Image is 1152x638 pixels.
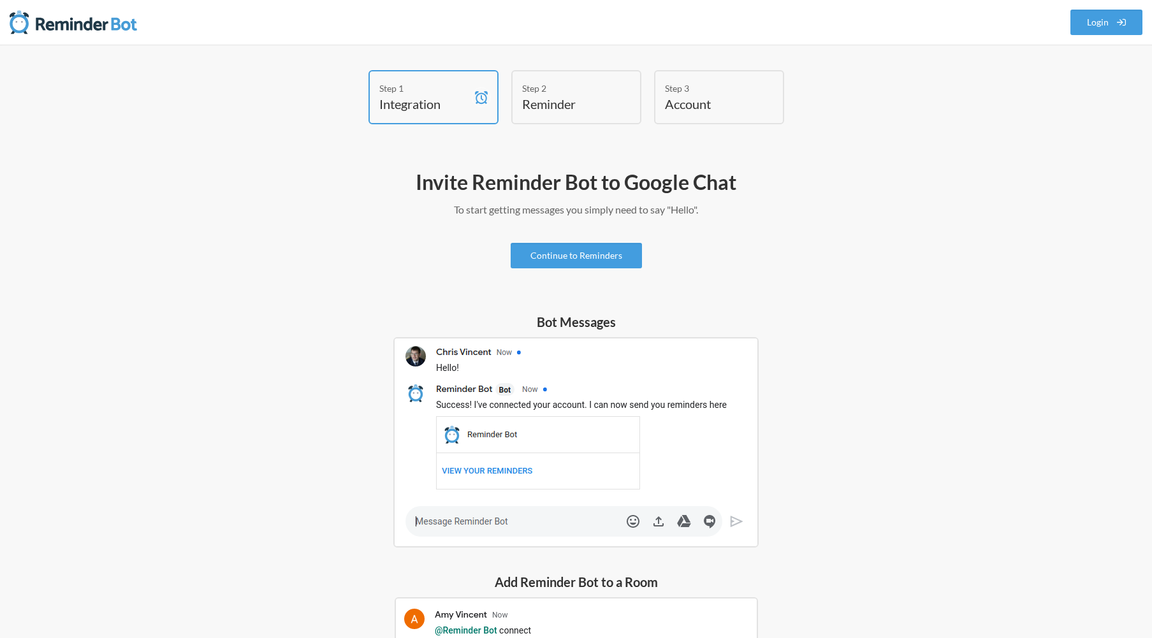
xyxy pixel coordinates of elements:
div: Step 3 [665,82,754,95]
h5: Add Reminder Bot to a Room [395,573,758,591]
img: Reminder Bot [10,10,137,35]
div: Step 1 [379,82,469,95]
h5: Bot Messages [393,313,759,331]
p: To start getting messages you simply need to say "Hello". [207,202,946,217]
a: Login [1070,10,1143,35]
h2: Invite Reminder Bot to Google Chat [207,169,946,196]
h4: Integration [379,95,469,113]
h4: Account [665,95,754,113]
div: Step 2 [522,82,611,95]
h4: Reminder [522,95,611,113]
a: Continue to Reminders [511,243,642,268]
